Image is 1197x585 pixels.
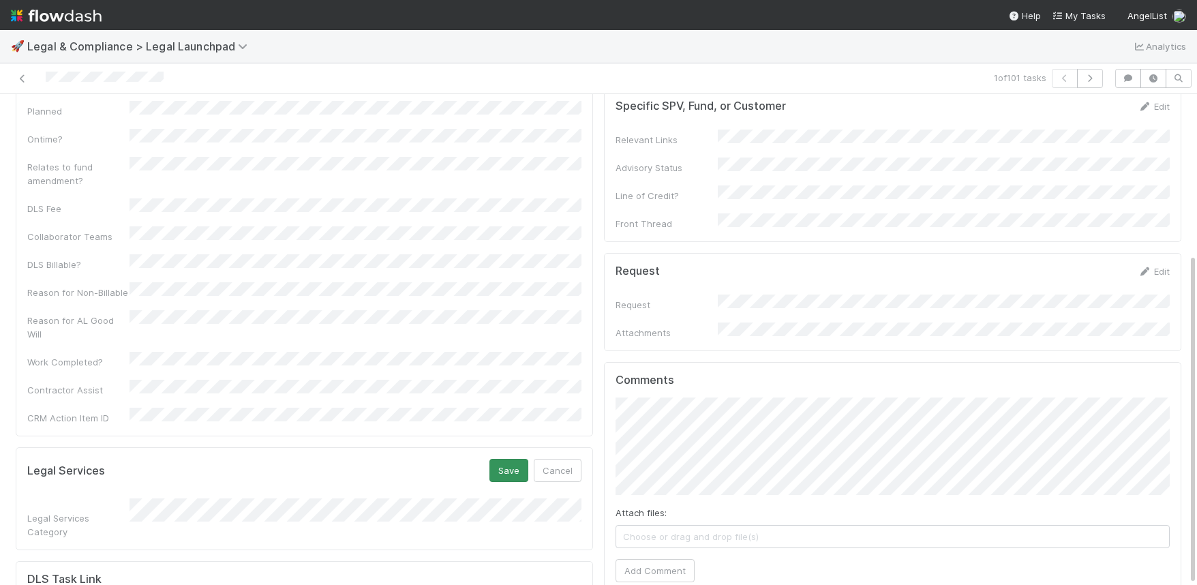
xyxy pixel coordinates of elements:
div: DLS Fee [27,202,130,215]
h5: Specific SPV, Fund, or Customer [616,100,786,113]
button: Add Comment [616,559,695,582]
div: Reason for Non-Billable [27,286,130,299]
span: My Tasks [1052,10,1106,21]
div: Relevant Links [616,133,718,147]
a: Analytics [1132,38,1186,55]
div: Work Completed? [27,355,130,369]
div: Relates to fund amendment? [27,160,130,187]
div: Contractor Assist [27,383,130,397]
div: Reason for AL Good Will [27,314,130,341]
h5: Comments [616,374,1170,387]
img: logo-inverted-e16ddd16eac7371096b0.svg [11,4,102,27]
div: Attachments [616,326,718,340]
div: Legal Services Category [27,511,130,539]
div: Request [616,298,718,312]
span: Choose or drag and drop file(s) [616,526,1169,547]
h5: Legal Services [27,464,105,478]
button: Cancel [534,459,581,482]
div: Line of Credit? [616,189,718,202]
div: Planned [27,104,130,118]
h5: Request [616,265,660,278]
span: 1 of 101 tasks [994,71,1046,85]
div: DLS Billable? [27,258,130,271]
span: AngelList [1127,10,1167,21]
span: 🚀 [11,40,25,52]
div: Ontime? [27,132,130,146]
a: My Tasks [1052,9,1106,22]
label: Attach files: [616,506,667,520]
div: Front Thread [616,217,718,230]
a: Edit [1138,266,1170,277]
div: Advisory Status [616,161,718,175]
a: Edit [1138,101,1170,112]
img: avatar_0b1dbcb8-f701-47e0-85bc-d79ccc0efe6c.png [1172,10,1186,23]
button: Save [489,459,528,482]
div: CRM Action Item ID [27,411,130,425]
span: Legal & Compliance > Legal Launchpad [27,40,254,53]
div: Collaborator Teams [27,230,130,243]
div: Help [1008,9,1041,22]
